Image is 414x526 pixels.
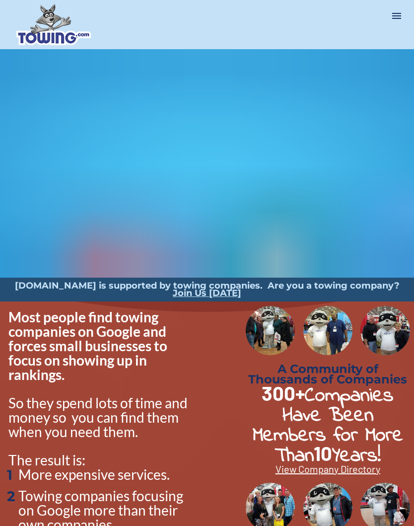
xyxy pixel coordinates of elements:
[262,381,305,405] strong: 300+
[15,280,399,291] strong: [DOMAIN_NAME] is supported by towing companies. Are you a towing company?
[8,308,170,383] span: Most people find towing companies on Google and forces small businesses to focus on showing up in...
[8,451,85,468] span: The result is:
[276,463,380,475] a: View Company Directory
[8,394,190,440] span: So they spend lots of time and money so you can find them when you need them.
[282,381,402,431] strong: Companies Have Been
[16,4,91,45] img: Towing.com Logo
[253,421,411,471] strong: Members for More Than
[248,362,407,386] strong: A Community of Thousands of Companies
[332,442,381,471] strong: Years!
[314,441,332,465] strong: 10
[18,466,170,483] span: More expensive services.
[173,288,241,299] a: Join Us [DATE]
